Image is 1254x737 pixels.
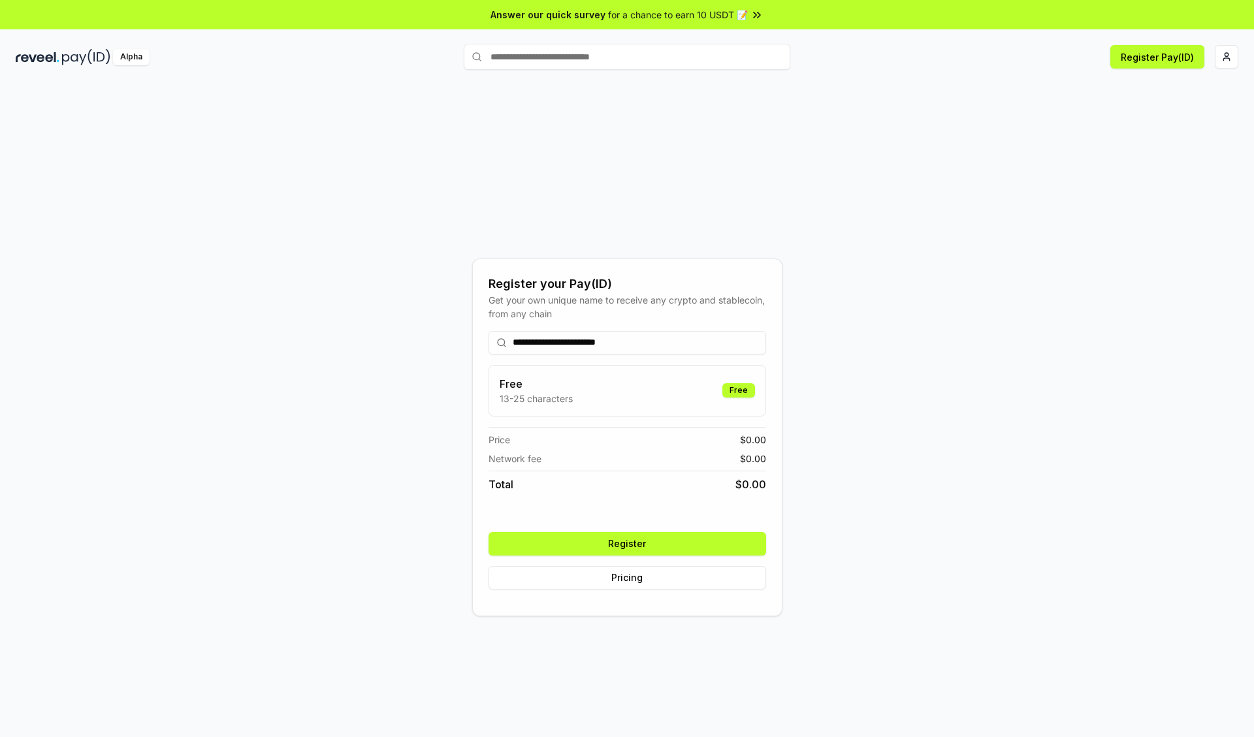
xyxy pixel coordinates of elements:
[490,8,605,22] span: Answer our quick survey
[489,275,766,293] div: Register your Pay(ID)
[489,532,766,556] button: Register
[722,383,755,398] div: Free
[740,433,766,447] span: $ 0.00
[489,433,510,447] span: Price
[500,376,573,392] h3: Free
[1110,45,1204,69] button: Register Pay(ID)
[489,452,541,465] span: Network fee
[500,392,573,405] p: 13-25 characters
[62,49,110,65] img: pay_id
[489,477,513,492] span: Total
[489,566,766,589] button: Pricing
[113,49,150,65] div: Alpha
[735,477,766,492] span: $ 0.00
[608,8,748,22] span: for a chance to earn 10 USDT 📝
[16,49,59,65] img: reveel_dark
[489,293,766,321] div: Get your own unique name to receive any crypto and stablecoin, from any chain
[740,452,766,465] span: $ 0.00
